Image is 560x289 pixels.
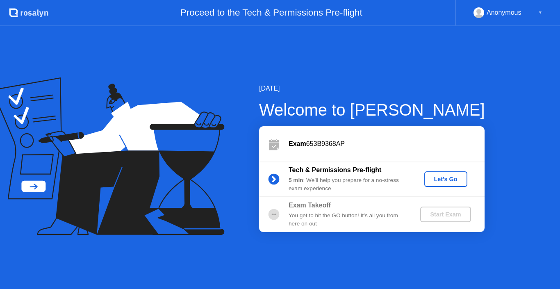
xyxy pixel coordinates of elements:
[259,84,485,93] div: [DATE]
[420,207,471,222] button: Start Exam
[289,177,303,183] b: 5 min
[538,7,542,18] div: ▼
[289,176,407,193] div: : We’ll help you prepare for a no-stress exam experience
[423,211,467,218] div: Start Exam
[289,166,381,173] b: Tech & Permissions Pre-flight
[289,202,331,209] b: Exam Takeoff
[259,98,485,122] div: Welcome to [PERSON_NAME]
[289,139,485,149] div: 653B9368AP
[428,176,464,182] div: Let's Go
[487,7,521,18] div: Anonymous
[289,140,306,147] b: Exam
[424,171,467,187] button: Let's Go
[289,212,407,228] div: You get to hit the GO button! It’s all you from here on out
